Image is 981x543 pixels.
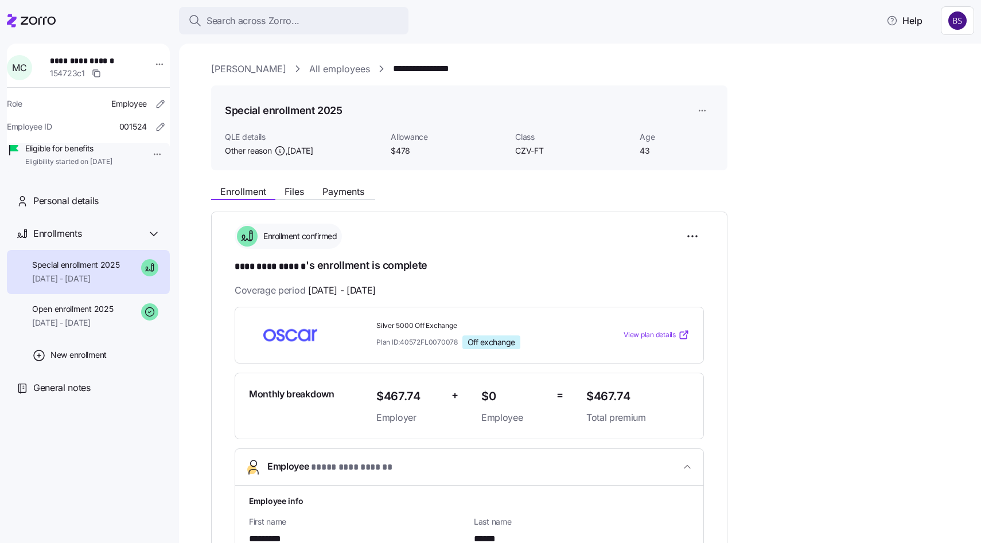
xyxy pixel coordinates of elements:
h1: 's enrollment is complete [235,258,704,274]
span: + [451,387,458,404]
span: Eligible for benefits [25,143,112,154]
span: $0 [481,387,547,406]
span: M C [12,63,26,72]
span: [DATE] - [DATE] [308,283,376,298]
img: 70e1238b338d2f51ab0eff200587d663 [948,11,967,30]
span: View plan details [624,330,676,341]
span: Off exchange [468,337,515,347]
h1: Special enrollment 2025 [225,103,342,118]
span: Payments [322,187,364,196]
span: Employee [111,98,147,110]
span: Enrollment [220,187,266,196]
span: Role [7,98,22,110]
span: Files [285,187,304,196]
span: Allowance [391,131,506,143]
span: Search across Zorro... [207,14,299,28]
span: Total premium [586,411,690,425]
span: Employer [376,411,442,425]
span: General notes [33,381,91,395]
span: New enrollment [50,349,107,361]
span: Eligibility started on [DATE] [25,157,112,167]
span: Help [886,14,922,28]
span: Last name [474,516,690,528]
span: QLE details [225,131,381,143]
span: Employee ID [7,121,52,132]
span: Employee [267,459,392,475]
span: Employee [481,411,547,425]
span: Age [640,131,714,143]
span: Enrollment confirmed [260,231,337,242]
a: [PERSON_NAME] [211,62,286,76]
span: Open enrollment 2025 [32,303,113,315]
span: Class [515,131,630,143]
span: [DATE] - [DATE] [32,317,113,329]
span: CZV-FT [515,145,630,157]
span: $467.74 [586,387,690,406]
span: 154723c1 [50,68,85,79]
h1: Employee info [249,495,690,507]
span: Monthly breakdown [249,387,334,401]
img: Oscar [249,322,332,348]
a: All employees [309,62,370,76]
a: View plan details [624,329,690,341]
span: Personal details [33,194,99,208]
span: Silver 5000 Off Exchange [376,321,577,331]
span: [DATE] [287,145,313,157]
span: Coverage period [235,283,376,298]
span: Special enrollment 2025 [32,259,120,271]
span: Enrollments [33,226,81,241]
span: First name [249,516,465,528]
span: Other reason , [225,145,313,157]
span: $467.74 [376,387,442,406]
button: Help [877,9,932,32]
span: Plan ID: 40572FL0070078 [376,337,458,347]
span: [DATE] - [DATE] [32,273,120,284]
span: 43 [640,145,714,157]
button: Search across Zorro... [179,7,408,34]
span: $478 [391,145,506,157]
span: = [556,387,563,404]
span: 001524 [119,121,147,132]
